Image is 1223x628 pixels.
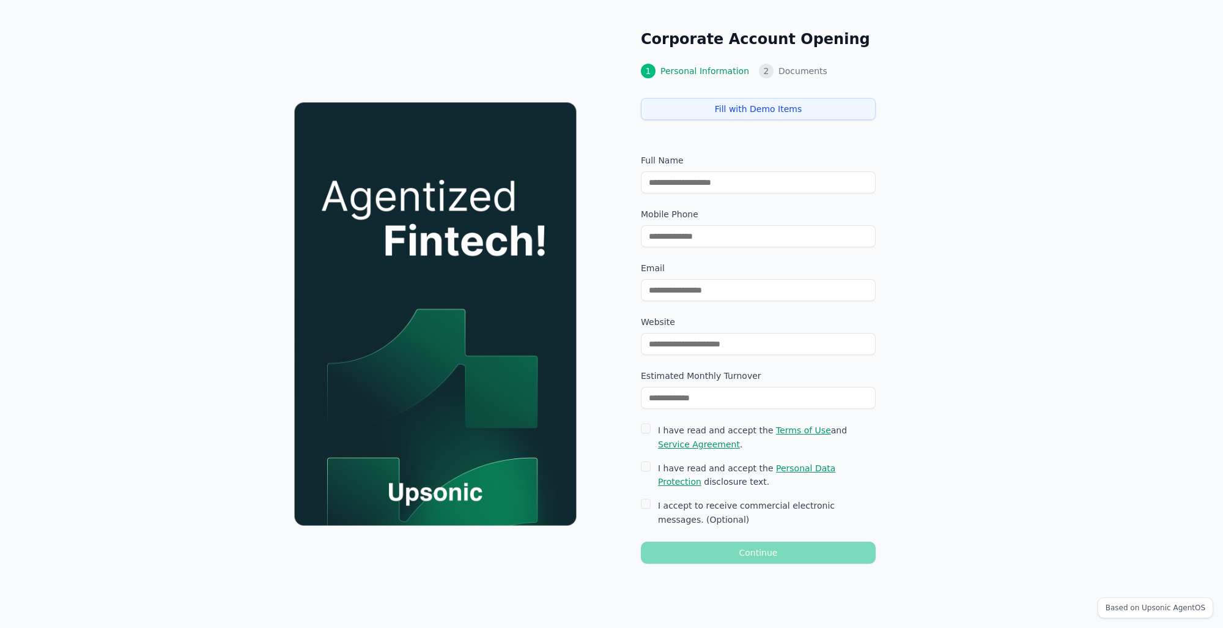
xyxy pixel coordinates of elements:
[641,262,876,274] label: Email
[658,462,876,490] label: I have read and accept the disclosure text.
[658,439,740,449] span: Service Agreement
[641,64,656,78] div: 1
[658,424,876,452] label: I have read and accept the and .
[759,64,774,78] div: 2
[660,65,749,77] span: Personal Information
[641,98,876,120] button: Fill with Demo Items
[295,102,577,525] img: Agentized Fintech Branding
[778,65,827,77] span: Documents
[641,154,876,166] label: Full Name
[641,370,876,382] label: Estimated Monthly Turnover
[641,29,876,49] h2: Corporate Account Opening
[641,208,876,220] label: Mobile Phone
[776,425,831,435] span: Terms of Use
[658,499,876,527] label: I accept to receive commercial electronic messages. (Optional)
[641,316,876,328] label: Website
